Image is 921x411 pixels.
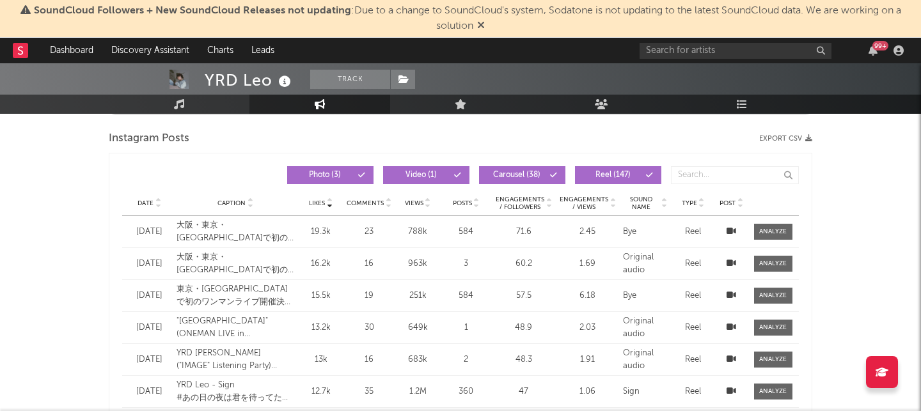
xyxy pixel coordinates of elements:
span: Video ( 1 ) [391,171,450,179]
div: 13.2k [301,322,341,334]
span: Likes [309,199,325,207]
button: Track [310,70,390,89]
input: Search... [671,166,799,184]
div: 大阪・東京・[GEOGRAPHIC_DATA]で初のワンマンライブ開催決定！ [DATE] [GEOGRAPHIC_DATA] @bananahall_osk [DATE] [GEOGRAPHI... [177,219,295,244]
div: Original audio [623,315,668,340]
input: Search for artists [640,43,831,59]
div: YRD Leo - Sign #あの日の夜は君を待ってた #あなた思い帰るこの道口ずさむのはまた悲しい歌 [177,379,295,404]
span: Type [682,199,697,207]
div: Bye [623,226,668,238]
div: 大阪・東京・[GEOGRAPHIC_DATA]で初のワンマンライブ開催決定！ [DATE] [GEOGRAPHIC_DATA] @evol_grandmirage [DATE] [GEOGRAP... [177,251,295,276]
div: 23 [347,226,391,238]
div: 1.91 [559,353,617,366]
div: [DATE] [129,353,170,366]
div: 16 [347,258,391,270]
a: Dashboard [41,38,102,63]
div: 584 [444,226,489,238]
button: 99+ [869,45,878,56]
div: 13k [301,353,341,366]
span: Post [720,199,736,207]
button: Carousel(38) [479,166,565,184]
div: Reel [674,258,712,270]
div: 2.03 [559,322,617,334]
div: 19 [347,290,391,302]
div: Sign [623,385,668,398]
div: Reel [674,226,712,238]
div: 48.9 [495,322,553,334]
button: Export CSV [759,135,812,143]
div: 251k [398,290,437,302]
div: 584 [444,290,489,302]
button: Photo(3) [287,166,374,184]
div: 35 [347,385,391,398]
div: 16 [347,353,391,366]
div: [DATE] [129,258,170,270]
span: SoundCloud Followers + New SoundCloud Releases not updating [34,6,351,16]
div: 71.6 [495,226,553,238]
div: 東京・[GEOGRAPHIC_DATA]で初のワンマンライブ開催決定！ [DATE] [GEOGRAPHIC_DATA] @evol_grandmirage [DATE] [GEOGRAPHIC... [177,283,295,308]
div: 48.3 [495,353,553,366]
div: 99 + [872,41,888,50]
div: Reel [674,322,712,334]
div: Reel [674,385,712,398]
div: 15.5k [301,290,341,302]
div: 649k [398,322,437,334]
span: Carousel ( 38 ) [487,171,546,179]
div: 1.2M [398,385,437,398]
a: Charts [198,38,242,63]
div: 60.2 [495,258,553,270]
div: 2.45 [559,226,617,238]
div: 19.3k [301,226,341,238]
div: Original audio [623,347,668,372]
div: 1.69 [559,258,617,270]
span: Engagements / Followers [495,196,545,211]
div: 16.2k [301,258,341,270]
div: 360 [444,385,489,398]
span: Date [138,199,153,207]
div: 963k [398,258,437,270]
div: Reel [674,290,712,302]
span: Reel ( 147 ) [583,171,642,179]
span: Dismiss [477,21,485,31]
a: Leads [242,38,283,63]
span: Engagements / Views [559,196,609,211]
div: 12.7k [301,385,341,398]
div: 47 [495,385,553,398]
div: 6.18 [559,290,617,302]
div: 788k [398,226,437,238]
div: [DATE] [129,385,170,398]
div: [DATE] [129,290,170,302]
div: Original audio [623,251,668,276]
span: Photo ( 3 ) [295,171,354,179]
div: 57.5 [495,290,553,302]
span: Sound Name [623,196,660,211]
a: Discovery Assistant [102,38,198,63]
span: Instagram Posts [109,131,189,146]
div: 683k [398,353,437,366]
div: 30 [347,322,391,334]
div: Bye [623,290,668,302]
div: [DATE] [129,322,170,334]
div: [DATE] [129,226,170,238]
div: 3 [444,258,489,270]
div: 1.06 [559,385,617,398]
button: Reel(147) [575,166,661,184]
button: Video(1) [383,166,469,184]
div: Reel [674,353,712,366]
span: : Due to a change to SoundCloud's system, Sodatone is not updating to the latest SoundCloud data.... [34,6,901,31]
div: 2 [444,353,489,366]
span: Posts [453,199,472,207]
span: Caption [217,199,246,207]
div: YRD [PERSON_NAME] ("IMAGE" Listening Party) チケット最速先行発売中!! YRD [PERSON_NAME] LIVE [DATE] [GEOGRAPH... [177,347,295,372]
div: YRD Leo [205,70,294,91]
span: Views [405,199,423,207]
div: "[GEOGRAPHIC_DATA]" (ONEMAN LIVE in [GEOGRAPHIC_DATA]) 🎬 @fumiyatanimachi #yrdleo #ずっと枯れない恋の歌 #オリ... [177,315,295,340]
div: 1 [444,322,489,334]
span: Comments [347,199,384,207]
